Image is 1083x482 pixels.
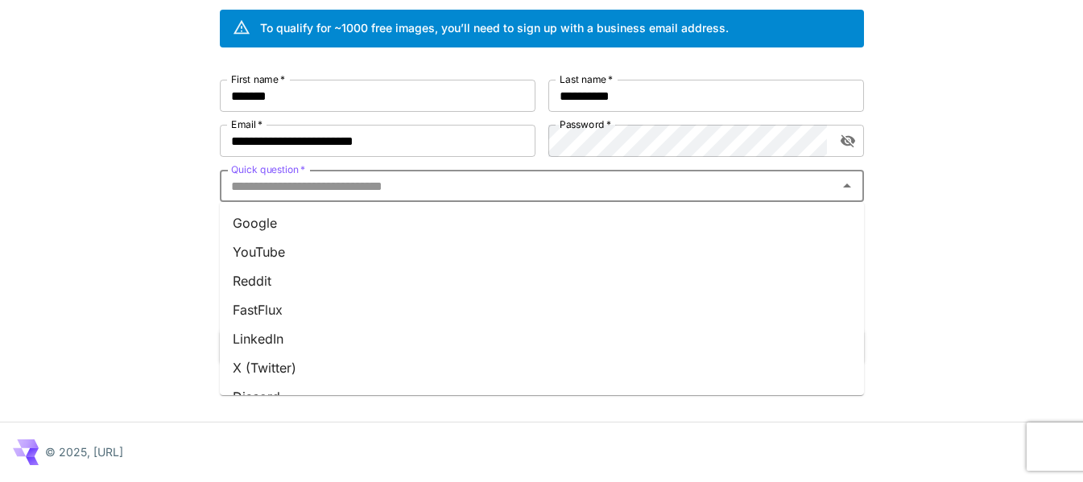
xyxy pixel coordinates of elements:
div: To qualify for ~1000 free images, you’ll need to sign up with a business email address. [260,19,729,36]
label: Last name [560,72,613,86]
li: LinkedIn [220,324,864,353]
button: Close [836,175,858,197]
li: Reddit [220,266,864,295]
li: Discord [220,382,864,411]
label: Quick question [231,163,305,176]
li: Google [220,208,864,237]
button: toggle password visibility [833,126,862,155]
label: Password [560,117,611,131]
label: Email [231,117,262,131]
label: First name [231,72,285,86]
li: FastFlux [220,295,864,324]
li: X (Twitter) [220,353,864,382]
li: YouTube [220,237,864,266]
p: © 2025, [URL] [45,443,123,460]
